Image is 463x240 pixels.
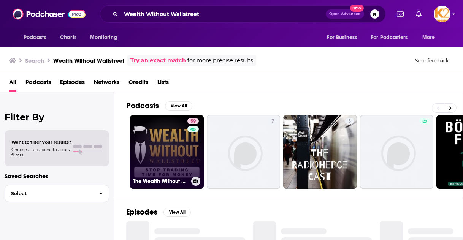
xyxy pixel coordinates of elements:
button: Select [5,185,109,202]
span: For Business [327,32,357,43]
h2: Filter By [5,112,109,123]
span: Charts [60,32,76,43]
a: EpisodesView All [126,207,191,217]
button: open menu [322,30,366,45]
span: New [350,5,364,12]
button: View All [165,101,192,111]
span: Open Advanced [329,12,361,16]
a: Episodes [60,76,85,92]
span: 3 [348,118,351,125]
a: 7 [207,115,281,189]
div: Search podcasts, credits, & more... [100,5,386,23]
button: View All [163,208,191,217]
a: Lists [157,76,169,92]
button: open menu [18,30,56,45]
button: open menu [417,30,445,45]
span: Logged in as K2Krupp [434,6,450,22]
img: User Profile [434,6,450,22]
button: open menu [366,30,419,45]
a: 59 [187,118,199,124]
a: PodcastsView All [126,101,192,111]
a: Credits [128,76,148,92]
button: Show profile menu [434,6,450,22]
span: for more precise results [187,56,253,65]
span: 59 [190,118,196,125]
button: Send feedback [413,57,451,64]
span: Want to filter your results? [11,139,71,145]
h3: Wealth Without Wallstreet [53,57,124,64]
h3: The Wealth Without Wall Street Podcast [133,178,188,185]
a: 7 [268,118,277,124]
a: Podcasts [25,76,51,92]
a: Try an exact match [130,56,186,65]
span: Choose a tab above to access filters. [11,147,71,158]
h3: Search [25,57,44,64]
a: Charts [55,30,81,45]
h2: Podcasts [126,101,159,111]
a: Show notifications dropdown [413,8,425,21]
a: All [9,76,16,92]
span: Monitoring [90,32,117,43]
span: 7 [271,118,274,125]
span: Select [5,191,93,196]
span: Podcasts [24,32,46,43]
img: Podchaser - Follow, Share and Rate Podcasts [13,7,86,21]
a: 59The Wealth Without Wall Street Podcast [130,115,204,189]
p: Saved Searches [5,172,109,180]
span: More [422,32,435,43]
span: For Podcasters [371,32,408,43]
input: Search podcasts, credits, & more... [121,8,326,20]
a: Networks [94,76,119,92]
h2: Episodes [126,207,157,217]
a: Show notifications dropdown [394,8,407,21]
button: open menu [85,30,127,45]
a: 3 [283,115,357,189]
button: Open AdvancedNew [326,9,364,19]
a: 3 [345,118,354,124]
